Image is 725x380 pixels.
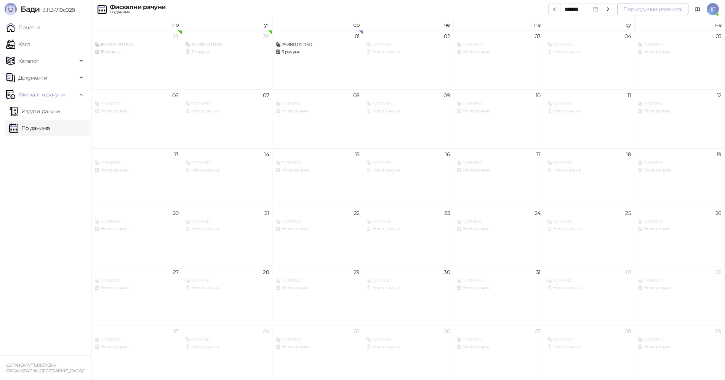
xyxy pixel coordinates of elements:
[547,107,631,115] div: Нема рачуна
[366,336,450,343] div: 0,00 RSD
[627,93,631,98] div: 11
[626,152,631,157] div: 18
[717,93,722,98] div: 12
[453,89,544,148] td: 2025-10-10
[18,53,39,69] span: Каталог
[366,159,450,167] div: 0,00 RSD
[353,93,360,98] div: 08
[536,93,541,98] div: 10
[634,266,725,325] td: 2025-11-02
[547,277,631,284] div: 0,00 RSD
[366,277,450,284] div: 0,00 RSD
[456,107,541,115] div: Нема рачуна
[634,18,725,30] th: не
[6,20,40,35] a: Почетна
[456,48,541,56] div: Нема рачуна
[94,277,179,284] div: 0,00 RSD
[185,336,269,343] div: 0,00 RSD
[363,89,454,148] td: 2025-10-09
[94,100,179,107] div: 0,00 RSD
[717,152,722,157] div: 19
[262,329,269,334] div: 04
[6,362,84,374] small: USTANOVA "TURISTIČKA ORGANIZACIJA [GEOGRAPHIC_DATA]"
[275,277,360,284] div: 0,00 RSD
[715,210,722,216] div: 26
[366,107,450,115] div: Нема рачуна
[91,89,182,148] td: 2025-10-06
[272,207,363,266] td: 2025-10-22
[444,269,450,275] div: 30
[634,207,725,266] td: 2025-10-26
[185,343,269,351] div: Нема рачуна
[272,30,363,89] td: 2025-10-01
[272,148,363,207] td: 2025-10-15
[91,18,182,30] th: по
[547,159,631,167] div: 0,00 RSD
[354,210,360,216] div: 22
[185,277,269,284] div: 0,00 RSD
[173,210,179,216] div: 20
[363,30,454,89] td: 2025-10-02
[185,41,269,48] div: 30.000,00 RSD
[634,148,725,207] td: 2025-10-19
[626,269,631,275] div: 01
[355,34,360,39] div: 01
[625,210,631,216] div: 25
[94,218,179,225] div: 0,00 RSD
[544,30,635,89] td: 2025-10-04
[275,225,360,232] div: Нема рачуна
[691,3,704,15] a: Документација
[624,34,631,39] div: 04
[172,93,179,98] div: 06
[264,210,269,216] div: 21
[456,167,541,174] div: Нема рачуна
[94,284,179,292] div: Нема рачуна
[275,107,360,115] div: Нема рачуна
[715,34,722,39] div: 05
[637,284,722,292] div: Нема рачуна
[182,148,273,207] td: 2025-10-14
[637,41,722,48] div: 0,00 RSD
[456,343,541,351] div: Нема рачуна
[444,34,450,39] div: 02
[547,336,631,343] div: 0,00 RSD
[363,207,454,266] td: 2025-10-23
[263,269,269,275] div: 28
[456,284,541,292] div: Нема рачуна
[456,41,541,48] div: 0,00 RSD
[94,167,179,174] div: Нема рачуна
[637,336,722,343] div: 0,00 RSD
[536,269,541,275] div: 31
[637,218,722,225] div: 0,00 RSD
[453,30,544,89] td: 2025-10-03
[174,152,179,157] div: 13
[363,266,454,325] td: 2025-10-30
[94,159,179,167] div: 0,00 RSD
[547,48,631,56] div: Нема рачуна
[544,18,635,30] th: су
[634,30,725,89] td: 2025-10-05
[185,107,269,115] div: Нема рачуна
[275,100,360,107] div: 0,00 RSD
[453,266,544,325] td: 2025-10-31
[91,266,182,325] td: 2025-10-27
[263,93,269,98] div: 07
[456,159,541,167] div: 0,00 RSD
[456,218,541,225] div: 0,00 RSD
[544,89,635,148] td: 2025-10-11
[272,18,363,30] th: ср
[173,269,179,275] div: 27
[263,34,269,39] div: 30
[91,148,182,207] td: 2025-10-13
[94,343,179,351] div: Нема рачуна
[443,93,450,98] div: 09
[547,167,631,174] div: Нема рачуна
[185,159,269,167] div: 0,00 RSD
[444,210,450,216] div: 23
[637,343,722,351] div: Нема рачуна
[173,34,179,39] div: 29
[275,167,360,174] div: Нема рачуна
[182,18,273,30] th: ут
[6,37,30,52] a: Каса
[94,336,179,343] div: 0,00 RSD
